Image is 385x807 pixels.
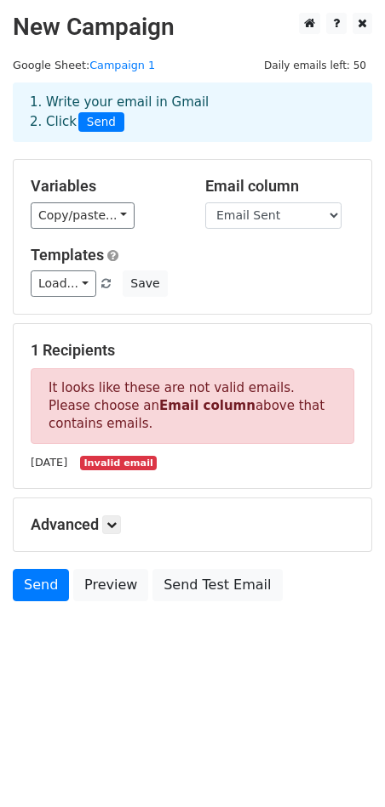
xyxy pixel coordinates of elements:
h5: Variables [31,177,180,196]
a: Send [13,569,69,601]
small: Invalid email [80,456,157,470]
a: Campaign 1 [89,59,155,71]
a: Daily emails left: 50 [258,59,372,71]
a: Send Test Email [152,569,282,601]
h5: Advanced [31,515,354,534]
small: [DATE] [31,456,67,469]
a: Preview [73,569,148,601]
span: Send [78,112,124,133]
a: Templates [31,246,104,264]
button: Save [123,270,167,297]
div: 1. Write your email in Gmail 2. Click [17,93,368,132]
h5: Email column [205,177,354,196]
a: Load... [31,270,96,297]
h5: 1 Recipients [31,341,354,360]
h2: New Campaign [13,13,372,42]
iframe: Chat Widget [300,725,385,807]
p: It looks like these are not valid emails. Please choose an above that contains emails. [31,368,354,444]
strong: Email column [159,398,256,413]
small: Google Sheet: [13,59,155,71]
span: Daily emails left: 50 [258,56,372,75]
a: Copy/paste... [31,202,135,229]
